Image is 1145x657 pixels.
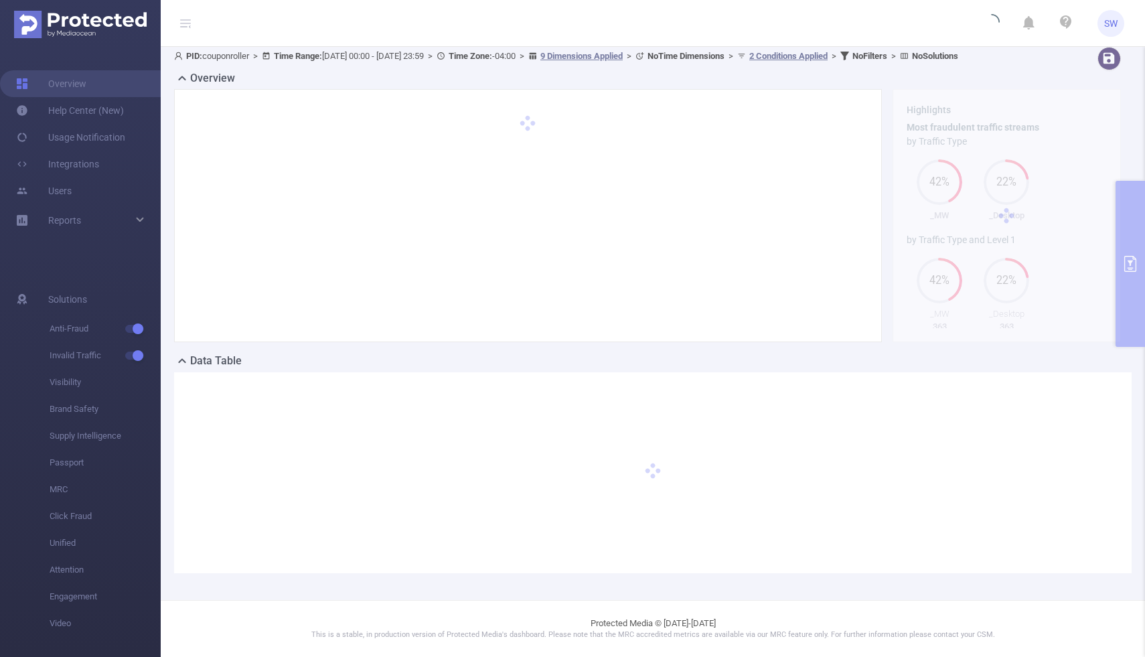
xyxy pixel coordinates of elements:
[852,51,887,61] b: No Filters
[50,423,161,449] span: Supply Intelligence
[50,610,161,637] span: Video
[449,51,492,61] b: Time Zone:
[912,51,958,61] b: No Solutions
[194,630,1112,641] p: This is a stable, in production version of Protected Media's dashboard. Please note that the MRC ...
[16,70,86,97] a: Overview
[14,11,147,38] img: Protected Media
[48,207,81,234] a: Reports
[749,51,828,61] u: 2 Conditions Applied
[623,51,635,61] span: >
[50,476,161,503] span: MRC
[190,353,242,369] h2: Data Table
[50,369,161,396] span: Visibility
[16,151,99,177] a: Integrations
[50,396,161,423] span: Brand Safety
[50,449,161,476] span: Passport
[887,51,900,61] span: >
[50,530,161,557] span: Unified
[16,97,124,124] a: Help Center (New)
[1104,10,1118,37] span: SW
[174,51,958,61] span: couponroller [DATE] 00:00 - [DATE] 23:59 -04:00
[724,51,737,61] span: >
[274,51,322,61] b: Time Range:
[161,600,1145,657] footer: Protected Media © [DATE]-[DATE]
[424,51,437,61] span: >
[186,51,202,61] b: PID:
[647,51,724,61] b: No Time Dimensions
[48,286,87,313] span: Solutions
[50,557,161,583] span: Attention
[50,315,161,342] span: Anti-Fraud
[984,14,1000,33] i: icon: loading
[174,52,186,60] i: icon: user
[16,124,125,151] a: Usage Notification
[50,583,161,610] span: Engagement
[516,51,528,61] span: >
[540,51,623,61] u: 9 Dimensions Applied
[190,70,235,86] h2: Overview
[50,503,161,530] span: Click Fraud
[828,51,840,61] span: >
[48,215,81,226] span: Reports
[16,177,72,204] a: Users
[50,342,161,369] span: Invalid Traffic
[249,51,262,61] span: >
